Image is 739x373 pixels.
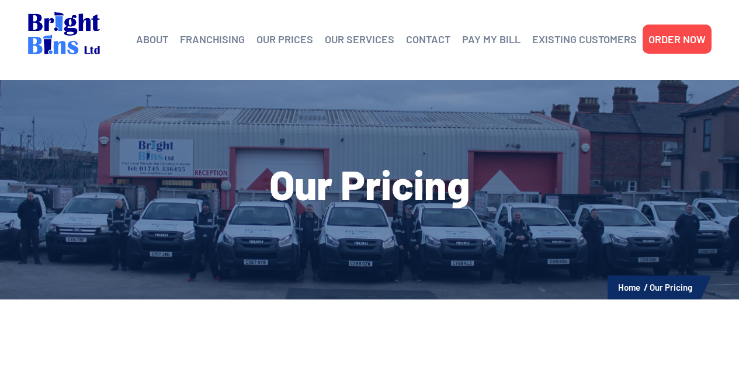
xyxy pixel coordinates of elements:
a: EXISTING CUSTOMERS [532,30,637,48]
a: FRANCHISING [180,30,245,48]
a: ABOUT [136,30,168,48]
a: ORDER NOW [648,30,706,48]
a: OUR PRICES [256,30,313,48]
a: Home [618,282,640,292]
a: PAY MY BILL [462,30,521,48]
a: CONTACT [406,30,450,48]
a: OUR SERVICES [325,30,394,48]
li: Our Pricing [650,280,692,295]
h1: Our Pricing [28,163,712,204]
